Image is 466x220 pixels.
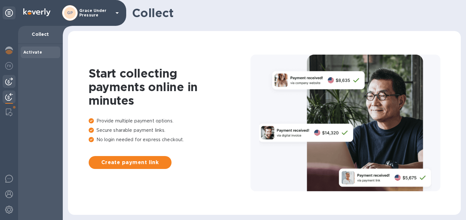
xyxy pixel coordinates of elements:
b: Activate [23,50,42,55]
p: Secure sharable payment links. [89,127,250,134]
img: Logo [23,8,50,16]
p: No login needed for express checkout. [89,136,250,143]
h1: Collect [132,6,456,20]
button: Create payment link [89,156,172,169]
b: GP [67,10,73,15]
h1: Start collecting payments online in minutes [89,67,250,107]
p: Collect [23,31,58,37]
p: Provide multiple payment options. [89,118,250,124]
img: Foreign exchange [5,62,13,70]
span: Create payment link [94,159,166,166]
div: Unpin categories [3,6,16,19]
p: Grace Under Pressure [79,8,112,17]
